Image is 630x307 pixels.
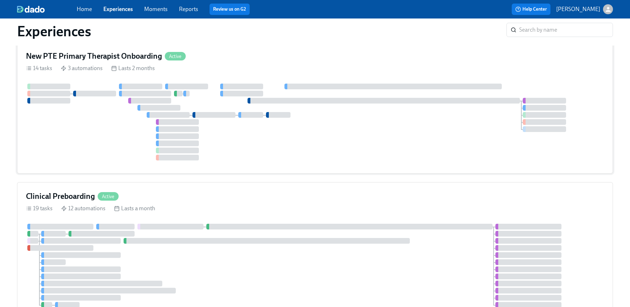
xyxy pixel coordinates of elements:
[556,5,600,13] p: [PERSON_NAME]
[512,4,550,15] button: Help Center
[26,64,52,72] div: 14 tasks
[111,64,155,72] div: Lasts 2 months
[61,64,103,72] div: 3 automations
[26,191,95,202] h4: Clinical Preboarding
[98,194,119,199] span: Active
[77,6,92,12] a: Home
[213,6,246,13] a: Review us on G2
[17,6,45,13] img: dado
[165,54,186,59] span: Active
[26,51,162,62] h4: New PTE Primary Therapist Onboarding
[144,6,168,12] a: Moments
[515,6,547,13] span: Help Center
[103,6,133,12] a: Experiences
[556,4,613,14] button: [PERSON_NAME]
[210,4,250,15] button: Review us on G2
[179,6,198,12] a: Reports
[17,6,77,13] a: dado
[519,23,613,37] input: Search by name
[17,42,613,174] a: New PTE Primary Therapist OnboardingActive14 tasks 3 automations Lasts 2 months
[26,205,53,212] div: 19 tasks
[17,23,91,40] h1: Experiences
[61,205,105,212] div: 12 automations
[114,205,155,212] div: Lasts a month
